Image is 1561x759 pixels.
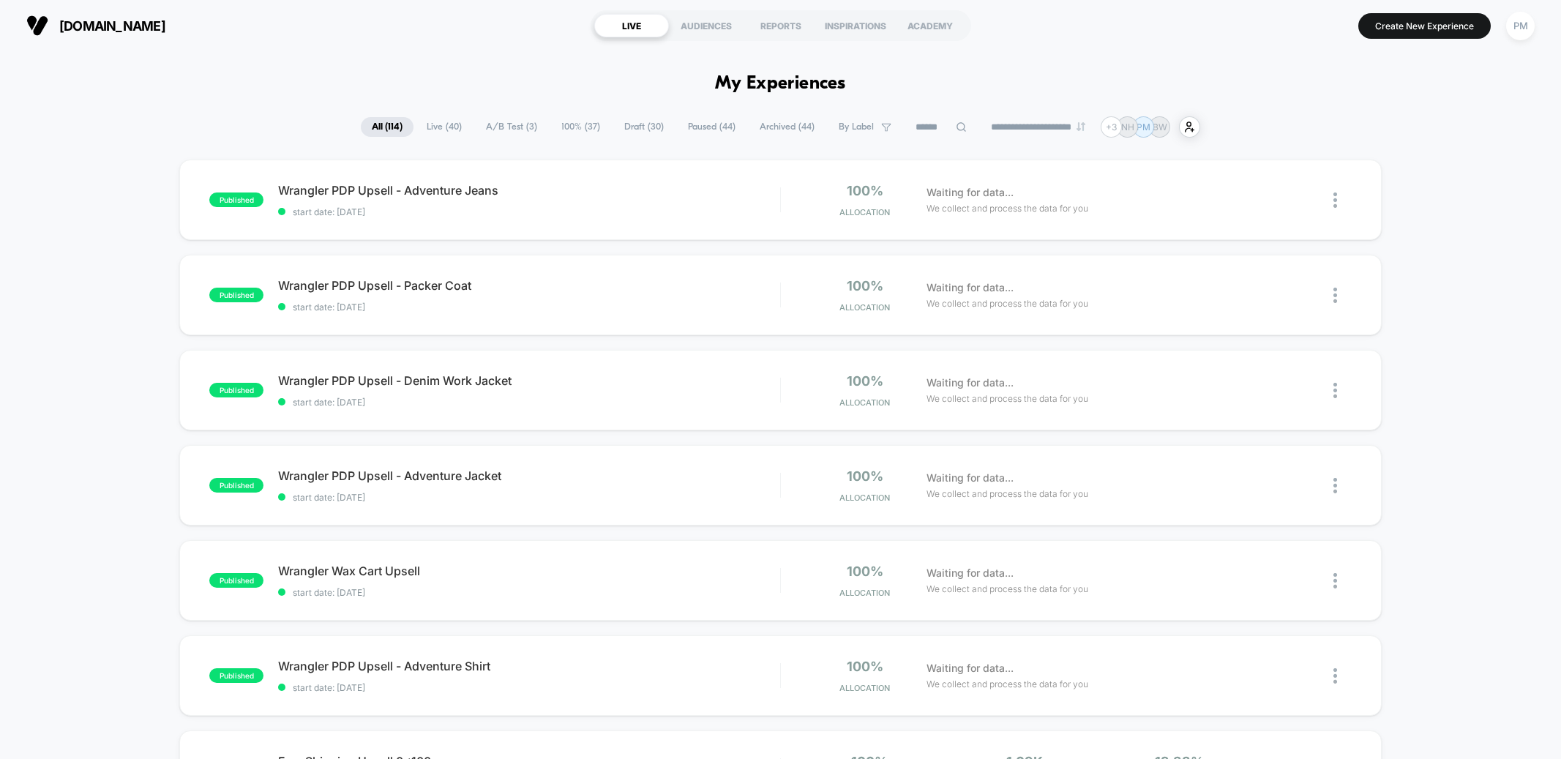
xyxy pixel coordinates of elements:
[59,18,165,34] span: [DOMAIN_NAME]
[1137,121,1150,132] p: PM
[847,373,883,389] span: 100%
[847,468,883,484] span: 100%
[278,302,779,313] span: start date: [DATE]
[1506,12,1535,40] div: PM
[1333,478,1337,493] img: close
[839,207,890,217] span: Allocation
[209,668,263,683] span: published
[847,278,883,293] span: 100%
[927,565,1014,581] span: Waiting for data...
[715,73,846,94] h1: My Experiences
[26,15,48,37] img: Visually logo
[1333,573,1337,588] img: close
[278,492,779,503] span: start date: [DATE]
[209,573,263,588] span: published
[278,587,779,598] span: start date: [DATE]
[1121,121,1134,132] p: NH
[416,117,473,137] span: Live ( 40 )
[613,117,675,137] span: Draft ( 30 )
[749,117,826,137] span: Archived ( 44 )
[847,183,883,198] span: 100%
[1101,116,1122,138] div: + 3
[927,392,1088,405] span: We collect and process the data for you
[209,192,263,207] span: published
[839,397,890,408] span: Allocation
[550,117,611,137] span: 100% ( 37 )
[839,588,890,598] span: Allocation
[927,470,1014,486] span: Waiting for data...
[1502,11,1539,41] button: PM
[278,373,779,388] span: Wrangler PDP Upsell - Denim Work Jacket
[839,302,890,313] span: Allocation
[278,564,779,578] span: Wrangler Wax Cart Upsell
[209,288,263,302] span: published
[927,660,1014,676] span: Waiting for data...
[1153,121,1167,132] p: BW
[744,14,818,37] div: REPORTS
[927,375,1014,391] span: Waiting for data...
[927,280,1014,296] span: Waiting for data...
[361,117,413,137] span: All ( 114 )
[927,582,1088,596] span: We collect and process the data for you
[1333,288,1337,303] img: close
[669,14,744,37] div: AUDIENCES
[278,659,779,673] span: Wrangler PDP Upsell - Adventure Shirt
[839,121,874,132] span: By Label
[927,201,1088,215] span: We collect and process the data for you
[893,14,967,37] div: ACADEMY
[839,683,890,693] span: Allocation
[278,682,779,693] span: start date: [DATE]
[927,487,1088,501] span: We collect and process the data for you
[1333,668,1337,684] img: close
[209,383,263,397] span: published
[677,117,746,137] span: Paused ( 44 )
[475,117,548,137] span: A/B Test ( 3 )
[22,14,170,37] button: [DOMAIN_NAME]
[278,183,779,198] span: Wrangler PDP Upsell - Adventure Jeans
[209,478,263,493] span: published
[927,677,1088,691] span: We collect and process the data for you
[594,14,669,37] div: LIVE
[818,14,893,37] div: INSPIRATIONS
[278,278,779,293] span: Wrangler PDP Upsell - Packer Coat
[278,206,779,217] span: start date: [DATE]
[839,493,890,503] span: Allocation
[1333,383,1337,398] img: close
[1333,192,1337,208] img: close
[847,564,883,579] span: 100%
[278,397,779,408] span: start date: [DATE]
[927,296,1088,310] span: We collect and process the data for you
[1077,122,1085,131] img: end
[278,468,779,483] span: Wrangler PDP Upsell - Adventure Jacket
[927,184,1014,201] span: Waiting for data...
[1358,13,1491,39] button: Create New Experience
[847,659,883,674] span: 100%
